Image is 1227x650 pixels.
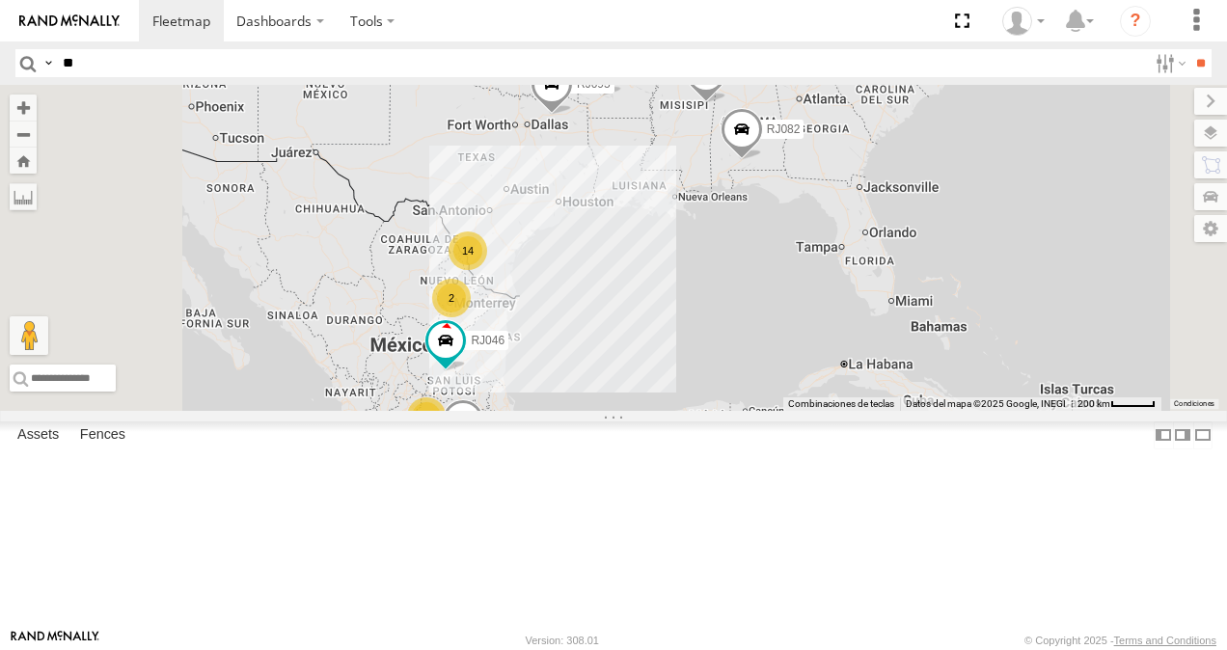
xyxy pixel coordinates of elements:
[906,398,1066,409] span: Datos del mapa ©2025 Google, INEGI
[767,122,801,136] span: RJ082
[1174,400,1214,408] a: Condiciones (se abre en una nueva pestaña)
[407,397,446,436] div: 3
[1154,421,1173,449] label: Dock Summary Table to the Left
[995,7,1051,36] div: XPD GLOBAL
[1194,215,1227,242] label: Map Settings
[11,631,99,650] a: Visit our Website
[577,78,611,92] span: RJ095
[19,14,120,28] img: rand-logo.svg
[471,334,504,347] span: RJ046
[41,49,56,77] label: Search Query
[1072,397,1161,411] button: Escala del mapa: 200 km por 43 píxeles
[1148,49,1189,77] label: Search Filter Options
[1077,398,1110,409] span: 200 km
[70,421,135,448] label: Fences
[788,397,894,411] button: Combinaciones de teclas
[10,316,48,355] button: Arrastra el hombrecito naranja al mapa para abrir Street View
[1024,635,1216,646] div: © Copyright 2025 -
[1120,6,1151,37] i: ?
[1114,635,1216,646] a: Terms and Conditions
[449,231,487,270] div: 14
[10,95,37,121] button: Zoom in
[10,148,37,174] button: Zoom Home
[10,183,37,210] label: Measure
[8,421,68,448] label: Assets
[1193,421,1213,449] label: Hide Summary Table
[432,279,471,317] div: 2
[1173,421,1192,449] label: Dock Summary Table to the Right
[526,635,599,646] div: Version: 308.01
[10,121,37,148] button: Zoom out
